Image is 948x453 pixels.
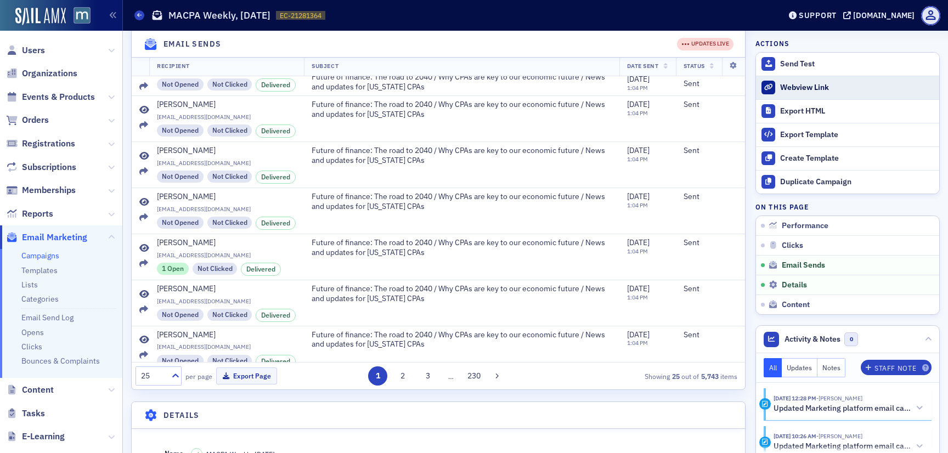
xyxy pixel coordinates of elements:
span: Recipient [157,62,190,70]
time: 1:04 PM [627,293,648,301]
span: Content [782,300,810,310]
a: [PERSON_NAME] [157,100,296,110]
div: Not Opened [157,217,204,229]
span: Profile [921,6,940,25]
a: Orders [6,114,49,126]
span: Bill Sheridan [816,432,862,440]
div: Not Clicked [193,263,238,275]
div: Delivered [256,78,296,92]
div: Delivered [256,355,296,368]
span: EC-21281364 [280,11,321,20]
span: Tasks [22,407,45,420]
button: 1 [368,366,387,386]
span: Email Sends [782,261,825,270]
button: 3 [418,366,437,386]
span: Orders [22,114,49,126]
a: Registrations [6,138,75,150]
div: [PERSON_NAME] [157,284,216,294]
div: [PERSON_NAME] [157,192,216,202]
div: UPDATES LIVE [677,38,733,50]
a: Events & Products [6,91,95,103]
a: [PERSON_NAME] [157,284,296,294]
span: Details [782,280,807,290]
a: Email Send Log [21,313,74,322]
h5: Updated Marketing platform email campaign: MACPA Weekly, [DATE] [774,441,911,451]
img: SailAMX [74,7,91,24]
a: Export HTML [756,99,939,123]
label: per page [185,371,212,381]
div: Not Clicked [207,217,252,229]
a: Email Marketing [6,231,87,244]
h4: Email Sends [163,38,221,50]
span: Email Marketing [22,231,87,244]
button: Notes [817,358,846,377]
div: Sent [684,100,738,110]
span: 0 [844,332,858,346]
span: Activity & Notes [785,333,840,345]
img: SailAMX [15,8,66,25]
a: E-Learning [6,431,65,443]
span: [DATE] [627,99,650,109]
div: [PERSON_NAME] [157,146,216,156]
div: [DOMAIN_NAME] [853,10,915,20]
h4: Details [163,410,200,421]
span: [DATE] [627,237,650,247]
div: Export HTML [780,106,934,116]
div: 25 [141,370,165,382]
span: … [443,371,459,381]
span: [EMAIL_ADDRESS][DOMAIN_NAME] [157,343,296,350]
span: Future of finance: The road to 2040 / Why CPAs are key to our economic future / News and updates ... [312,192,611,211]
span: Status [684,62,705,70]
strong: 25 [670,371,681,381]
div: [PERSON_NAME] [157,238,216,248]
div: Not Clicked [207,124,252,137]
button: [DOMAIN_NAME] [843,12,918,19]
div: 1 Open [157,263,189,275]
h4: Actions [755,38,789,48]
a: Memberships [6,184,76,196]
a: Subscriptions [6,161,76,173]
button: Updated Marketing platform email campaign: MACPA Weekly, [DATE] [774,441,924,452]
div: Not Opened [157,78,204,90]
strong: 5,743 [699,371,720,381]
span: [EMAIL_ADDRESS][DOMAIN_NAME] [157,298,296,305]
div: Sent [684,330,738,340]
span: Lauren Standiford [816,394,862,402]
div: Create Template [780,154,934,163]
button: Duplicate Campaign [756,170,939,194]
a: Organizations [6,67,77,80]
a: Create Template [756,146,939,170]
span: Future of finance: The road to 2040 / Why CPAs are key to our economic future / News and updates ... [312,330,611,349]
div: Sent [684,79,738,89]
span: Memberships [22,184,76,196]
span: Future of finance: The road to 2040 / Why CPAs are key to our economic future / News and updates ... [312,284,611,303]
span: Registrations [22,138,75,150]
div: Delivered [241,263,281,276]
div: [PERSON_NAME] [157,100,216,110]
span: Reports [22,208,53,220]
time: 1:04 PM [627,247,648,255]
time: 1:04 PM [627,109,648,117]
a: Campaigns [21,251,59,261]
span: Users [22,44,45,56]
div: Not Opened [157,171,204,183]
button: 230 [464,366,483,386]
div: Send Test [780,59,934,69]
button: Updated Marketing platform email campaign: MACPA Weekly, [DATE] [774,403,924,414]
time: 8/22/2025 12:28 PM [774,394,816,402]
a: Tasks [6,407,45,420]
span: [DATE] [627,75,650,84]
span: Future of finance: The road to 2040 / Why CPAs are key to our economic future / News and updates ... [312,100,611,119]
span: Events & Products [22,91,95,103]
span: Future of finance: The road to 2040 / Why CPAs are key to our economic future / News and updates ... [312,238,611,257]
div: Delivered [256,171,296,184]
div: Export Template [780,130,934,140]
a: Lists [21,280,38,290]
button: Updates [782,358,817,377]
button: 2 [393,366,413,386]
button: All [764,358,782,377]
div: Delivered [256,217,296,230]
div: Not Clicked [207,355,252,367]
a: Opens [21,327,44,337]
